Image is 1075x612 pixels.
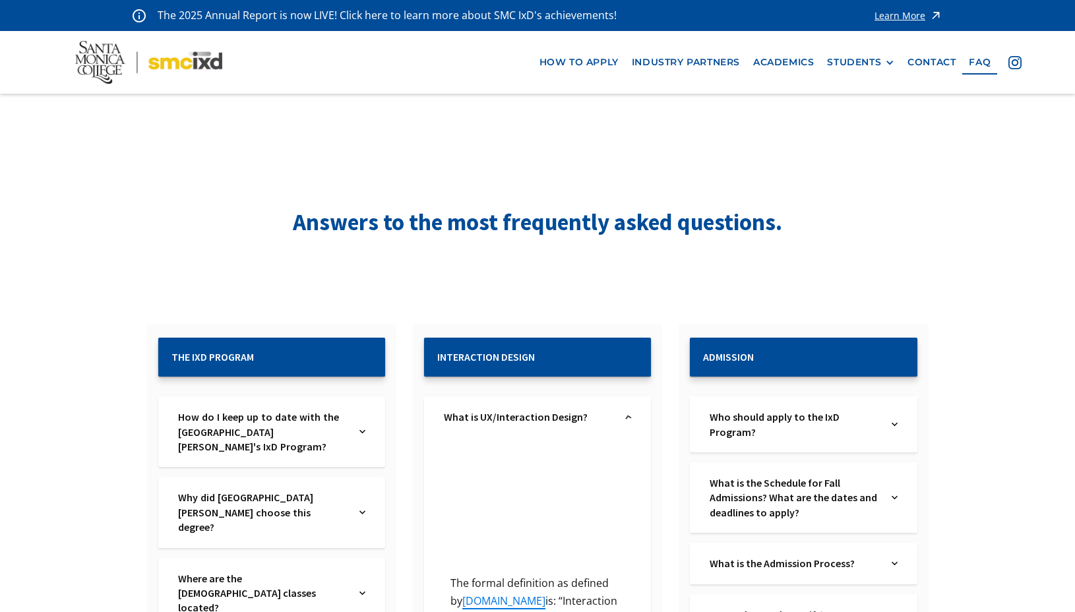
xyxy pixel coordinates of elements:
[827,57,894,68] div: STUDENTS
[533,50,625,75] a: how to apply
[462,594,545,609] a: [DOMAIN_NAME]
[171,351,372,363] h2: The IxD Program
[1008,56,1022,69] img: icon - instagram
[178,410,347,454] a: How do I keep up to date with the [GEOGRAPHIC_DATA][PERSON_NAME]'s IxD Program?
[274,206,801,239] h1: Answers to the most frequently asked questions.
[710,556,878,570] a: What is the Admission Process?
[625,50,747,75] a: industry partners
[710,475,878,520] a: What is the Schedule for Fall Admissions? What are the dates and deadlines to apply?
[178,490,347,534] a: Why did [GEOGRAPHIC_DATA][PERSON_NAME] choose this degree?
[158,7,618,24] p: The 2025 Annual Report is now LIVE! Click here to learn more about SMC IxD's achievements!
[444,556,631,574] p: ‍
[875,11,925,20] div: Learn More
[710,410,878,439] a: Who should apply to the IxD Program?
[747,50,820,75] a: Academics
[901,50,962,75] a: contact
[929,7,942,24] img: icon - arrow - alert
[827,57,881,68] div: STUDENTS
[444,410,613,424] a: What is UX/Interaction Design?
[875,7,942,24] a: Learn More
[75,41,222,84] img: Santa Monica College - SMC IxD logo
[962,50,997,75] a: faq
[437,351,638,363] h2: Interaction Design
[703,351,904,363] h2: Admission
[133,9,146,22] img: icon - information - alert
